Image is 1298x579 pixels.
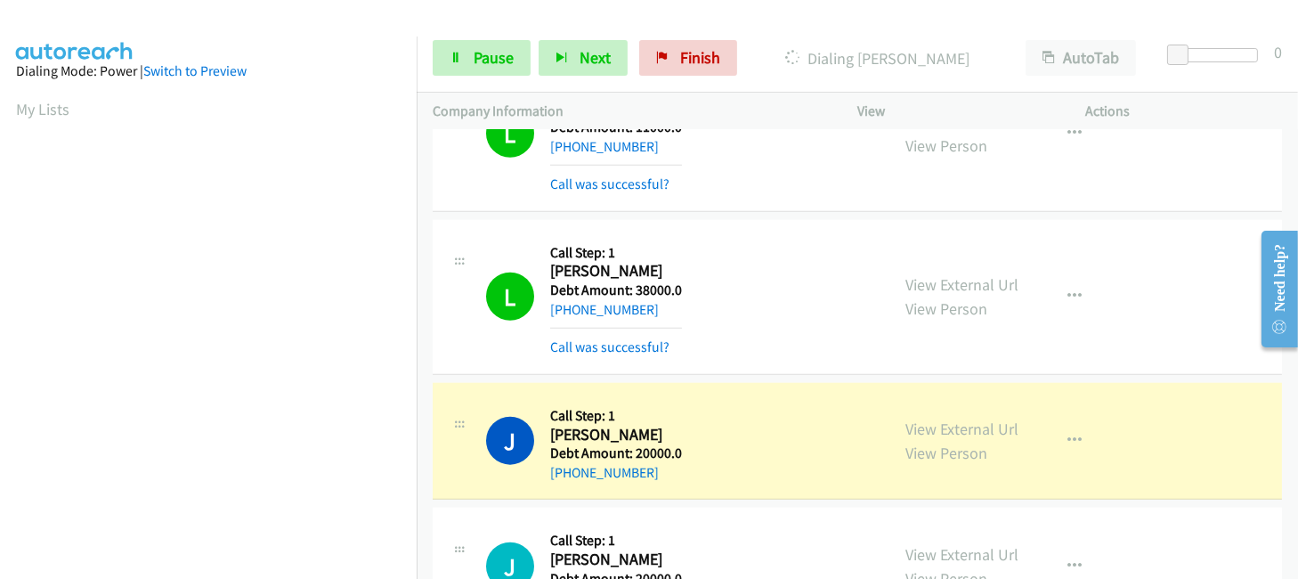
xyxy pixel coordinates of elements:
h5: Call Step: 1 [550,407,682,425]
a: View Person [905,298,987,319]
iframe: Resource Center [1247,218,1298,360]
a: View Person [905,135,987,156]
h2: [PERSON_NAME] [550,425,682,445]
a: View External Url [905,419,1018,439]
button: Next [539,40,628,76]
p: Dialing [PERSON_NAME] [761,46,994,70]
a: Call was successful? [550,338,669,355]
p: Company Information [433,101,825,122]
a: View External Url [905,274,1018,295]
a: Call was successful? [550,175,669,192]
h5: Call Step: 1 [550,244,682,262]
p: View [857,101,1054,122]
a: Switch to Preview [143,62,247,79]
h1: L [486,110,534,158]
span: Finish [680,47,720,68]
a: View Person [905,443,987,463]
a: [PHONE_NUMBER] [550,464,659,481]
button: AutoTab [1026,40,1136,76]
a: Finish [639,40,737,76]
a: [PHONE_NUMBER] [550,138,659,155]
a: My Lists [16,99,69,119]
a: View External Url [905,544,1018,565]
div: Delay between calls (in seconds) [1176,48,1258,62]
h5: Debt Amount: 20000.0 [550,444,682,462]
a: Pause [433,40,531,76]
h5: Call Step: 1 [550,532,682,550]
h5: Debt Amount: 38000.0 [550,281,682,299]
h2: [PERSON_NAME] [550,261,682,281]
h2: [PERSON_NAME] [550,550,682,570]
span: Pause [474,47,514,68]
p: Actions [1086,101,1283,122]
a: [PHONE_NUMBER] [550,301,659,318]
div: 0 [1274,40,1282,64]
span: Next [580,47,611,68]
h1: J [486,417,534,465]
h1: L [486,273,534,321]
div: Dialing Mode: Power | [16,61,401,82]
